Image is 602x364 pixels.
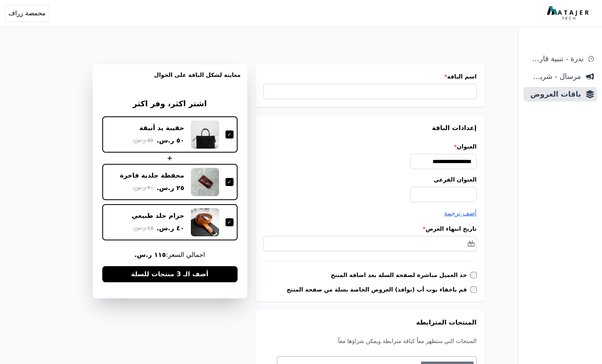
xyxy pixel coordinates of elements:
span: أضف ترجمة [444,209,477,217]
h3: المنتجات المترابطة [263,318,477,327]
div: حزام جلد طبيعي [132,211,184,220]
img: محفظة جلدية فاخرة [191,168,219,196]
span: محمصة زراف [8,8,46,18]
h3: اشتر اكثر، وفر اكثر [102,98,238,110]
span: أضف الـ 3 منتجات للسلة [131,269,208,279]
button: محمصة زراف [5,5,49,22]
img: حزام جلد طبيعي [191,208,219,236]
b: ١١٥ ر.س. [134,251,166,259]
span: ٥٥ ر.س. [132,136,153,145]
span: ندرة - تنبية قارب علي النفاذ [527,53,583,64]
span: ٤٠ ر.س. [157,223,184,233]
label: قم باخفاء بوب أب (نوافذ) العروض الخاصة بسلة من صفحة المنتج [287,285,470,294]
h3: إعدادات الباقة [263,123,477,133]
label: اسم الباقة [263,72,477,81]
div: محفظة جلدية فاخرة [120,171,184,180]
span: ٤٥ ر.س. [132,224,153,232]
p: المنتجات التي ستظهر معاً كباقة مترابطة ويمكن شراؤها معاً [263,337,477,345]
span: ٢٥ ر.س. [157,183,184,193]
label: تاريخ انتهاء العرض [263,225,477,233]
span: باقات العروض [527,89,581,100]
span: ٣٠ ر.س. [132,184,153,192]
div: + [102,153,238,163]
label: العنوان الفرعي [263,176,477,184]
div: حقيبة يد أنيقة [139,124,184,132]
img: حقيبة يد أنيقة [191,120,219,149]
span: ٥٠ ر.س. [157,136,184,145]
label: خذ العميل مباشرة لصفحة السلة بعد اضافة المنتج [331,271,470,279]
button: أضف ترجمة [444,209,477,218]
button: أضف الـ 3 منتجات للسلة [102,266,238,282]
span: مرسال - شريط دعاية [527,71,581,82]
label: العنوان [263,143,477,151]
span: اجمالي السعر: [102,250,238,260]
h3: معاينة لشكل الباقة على الجوال [99,71,241,89]
img: MatajerTech Logo [547,6,591,21]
